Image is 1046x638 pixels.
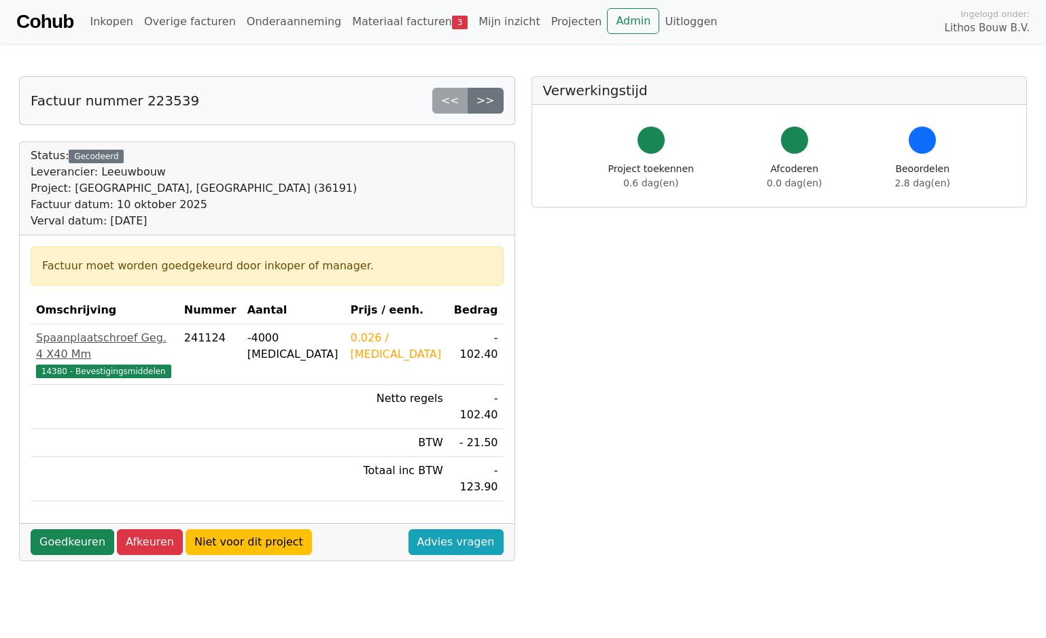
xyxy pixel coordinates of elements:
span: 2.8 dag(en) [895,178,950,188]
td: - 102.40 [449,324,504,385]
a: Cohub [16,5,73,38]
a: Niet voor dit project [186,529,312,555]
span: Lithos Bouw B.V. [945,20,1030,36]
td: Totaal inc BTW [345,457,449,501]
span: 0.6 dag(en) [623,178,678,188]
div: Beoordelen [895,162,950,190]
td: - 123.90 [449,457,504,501]
span: 14380 - Bevestigingsmiddelen [36,365,171,378]
span: 3 [452,16,468,29]
div: Factuur moet worden goedgekeurd door inkoper of manager. [42,258,492,274]
a: >> [468,88,504,114]
td: - 102.40 [449,385,504,429]
div: Project toekennen [608,162,694,190]
a: Projecten [546,8,608,35]
a: Spaanplaatschroef Geg. 4 X40 Mm14380 - Bevestigingsmiddelen [36,330,173,379]
div: Spaanplaatschroef Geg. 4 X40 Mm [36,330,173,363]
td: BTW [345,429,449,457]
div: Leverancier: Leeuwbouw [31,164,357,180]
a: Materiaal facturen3 [347,8,473,35]
h5: Factuur nummer 223539 [31,93,199,109]
span: Ingelogd onder: [960,7,1030,20]
a: Admin [607,8,659,34]
div: Factuur datum: 10 oktober 2025 [31,197,357,213]
a: Inkopen [84,8,138,35]
th: Prijs / eenh. [345,297,449,324]
div: Verval datum: [DATE] [31,213,357,229]
div: -4000 [MEDICAL_DATA] [247,330,340,363]
div: Project: [GEOGRAPHIC_DATA], [GEOGRAPHIC_DATA] (36191) [31,180,357,197]
h5: Verwerkingstijd [543,82,1016,99]
div: Status: [31,148,357,229]
a: Mijn inzicht [473,8,546,35]
a: Goedkeuren [31,529,114,555]
td: Netto regels [345,385,449,429]
a: Afkeuren [117,529,183,555]
a: Overige facturen [139,8,241,35]
div: Afcoderen [767,162,822,190]
th: Nummer [179,297,242,324]
div: Gecodeerd [69,150,124,163]
span: 0.0 dag(en) [767,178,822,188]
a: Advies vragen [408,529,504,555]
div: 0.026 / [MEDICAL_DATA] [351,330,443,363]
a: Uitloggen [659,8,722,35]
td: - 21.50 [449,429,504,457]
th: Omschrijving [31,297,179,324]
th: Aantal [242,297,345,324]
th: Bedrag [449,297,504,324]
a: Onderaanneming [241,8,347,35]
td: 241124 [179,324,242,385]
